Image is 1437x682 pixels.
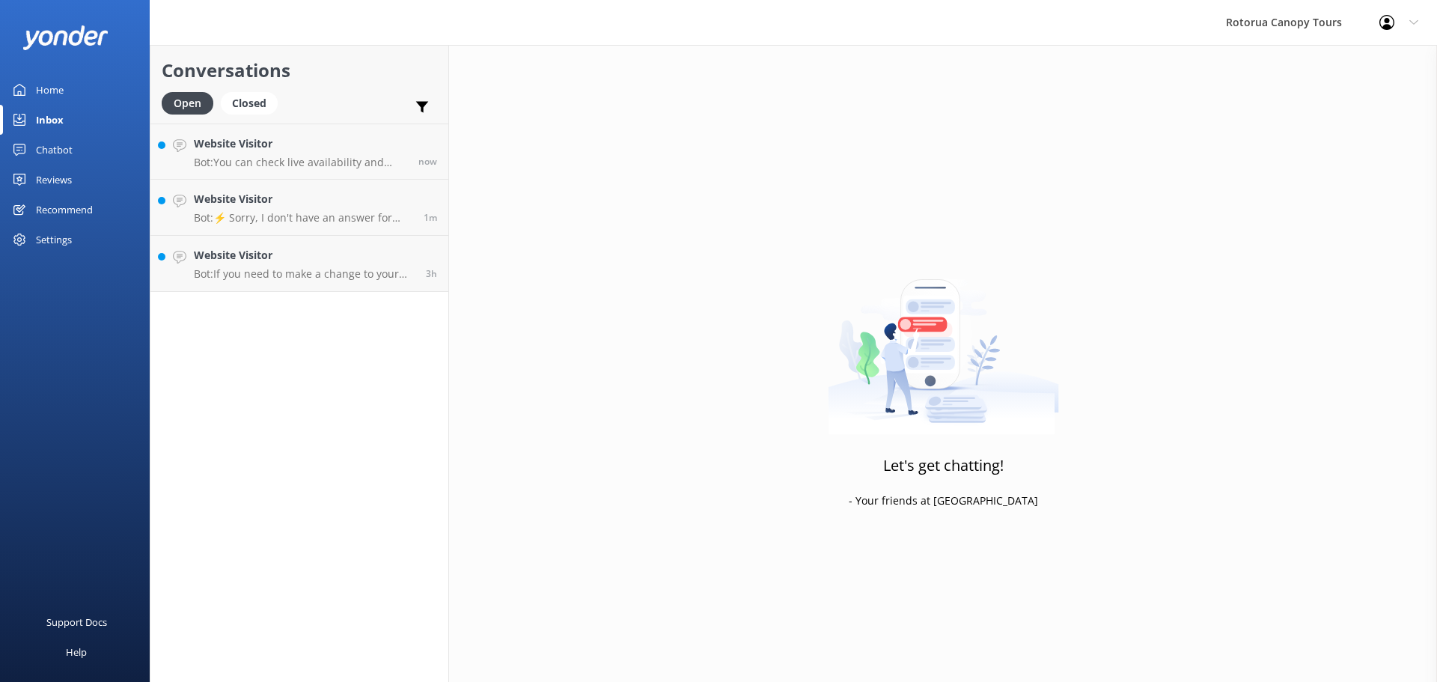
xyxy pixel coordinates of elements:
[36,105,64,135] div: Inbox
[883,454,1004,478] h3: Let's get chatting!
[36,195,93,225] div: Recommend
[828,248,1059,435] img: artwork of a man stealing a conversation from at giant smartphone
[426,267,437,280] span: Aug 25 2025 01:01pm (UTC +12:00) Pacific/Auckland
[66,637,87,667] div: Help
[418,155,437,168] span: Aug 25 2025 04:16pm (UTC +12:00) Pacific/Auckland
[194,156,407,169] p: Bot: You can check live availability and make a booking for your Canopy Tour online at [URL][DOMA...
[424,211,437,224] span: Aug 25 2025 04:15pm (UTC +12:00) Pacific/Auckland
[36,75,64,105] div: Home
[150,180,448,236] a: Website VisitorBot:⚡ Sorry, I don't have an answer for that. Could you please try and rephrase yo...
[36,165,72,195] div: Reviews
[162,94,221,111] a: Open
[194,191,412,207] h4: Website Visitor
[46,607,107,637] div: Support Docs
[150,236,448,292] a: Website VisitorBot:If you need to make a change to your booking, please email [EMAIL_ADDRESS][DOM...
[194,136,407,152] h4: Website Visitor
[150,124,448,180] a: Website VisitorBot:You can check live availability and make a booking for your Canopy Tour online...
[162,56,437,85] h2: Conversations
[194,267,415,281] p: Bot: If you need to make a change to your booking, please email [EMAIL_ADDRESS][DOMAIN_NAME] or c...
[36,225,72,255] div: Settings
[194,247,415,264] h4: Website Visitor
[221,94,285,111] a: Closed
[849,493,1038,509] p: - Your friends at [GEOGRAPHIC_DATA]
[22,25,109,50] img: yonder-white-logo.png
[194,211,412,225] p: Bot: ⚡ Sorry, I don't have an answer for that. Could you please try and rephrase your question? A...
[36,135,73,165] div: Chatbot
[221,92,278,115] div: Closed
[162,92,213,115] div: Open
